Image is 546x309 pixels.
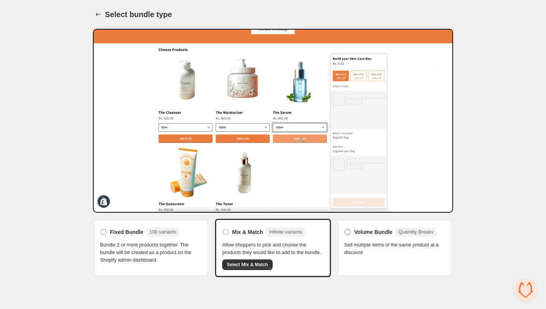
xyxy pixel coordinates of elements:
[93,9,104,20] button: Back
[399,229,434,235] span: Quantity Breaks
[105,10,172,19] h1: Select bundle type
[514,279,537,301] a: Open chat
[100,241,202,264] span: Bundle 2 or more products together. The bundle will be created as a product on the Shopify admin ...
[110,228,143,236] span: Fixed Bundle
[222,259,273,270] button: Select Mix & Match
[269,229,302,235] span: Infinite variants
[222,241,324,256] span: Allow shoppers to pick and choose the products they would like to add to the bundle.
[93,29,453,213] img: Bundle Preview
[232,228,263,236] span: Mix & Match
[149,229,176,235] span: 100 variants
[227,262,268,268] span: Select Mix & Match
[354,228,392,236] span: Volume Bundle
[344,241,446,256] span: Sell multiple items of the same product at a discount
